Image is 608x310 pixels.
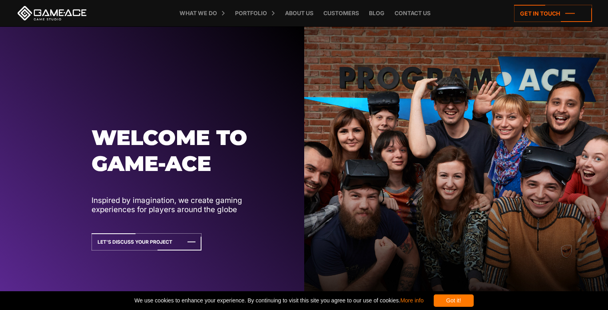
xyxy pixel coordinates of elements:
[92,125,281,177] h1: Welcome to Game-ace
[92,233,201,250] a: Let's Discuss Your Project
[514,5,592,22] a: Get in touch
[434,294,474,307] div: Got it!
[134,294,423,307] span: We use cookies to enhance your experience. By continuing to visit this site you agree to our use ...
[400,297,423,304] a: More info
[92,196,281,215] p: Inspired by imagination, we create gaming experiences for players around the globe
